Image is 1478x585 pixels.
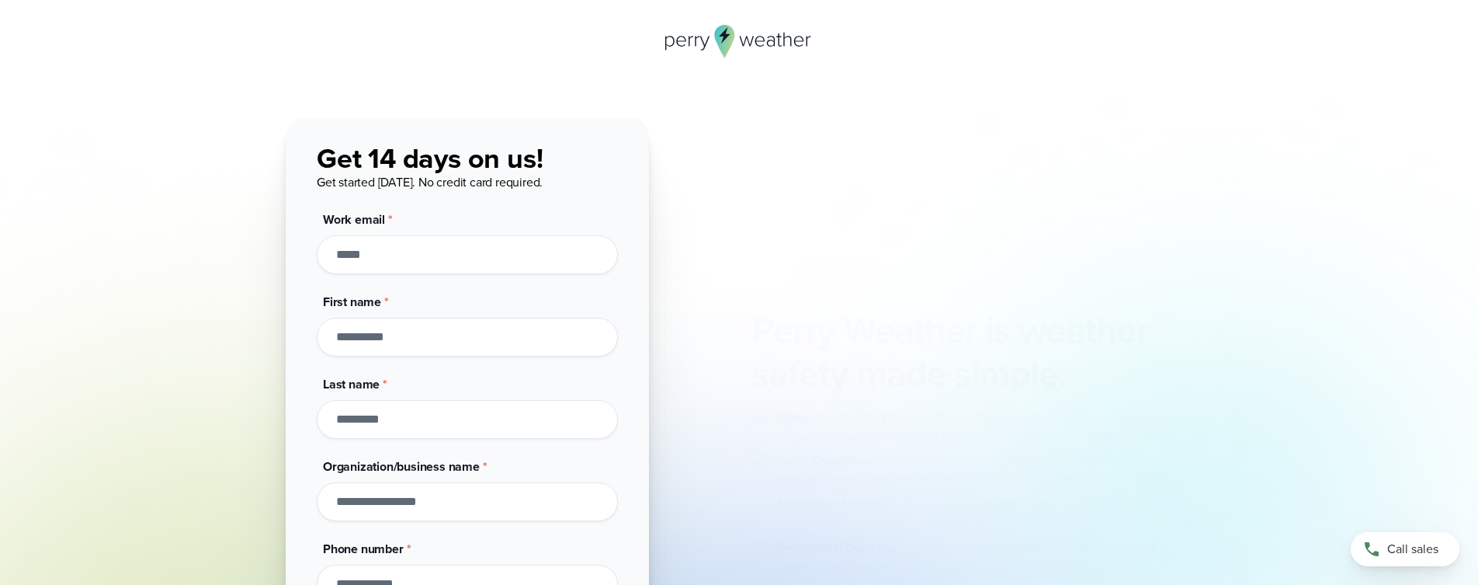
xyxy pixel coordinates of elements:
[323,293,381,311] span: First name
[317,138,543,179] span: Get 14 days on us!
[323,458,480,475] span: Organization/business name
[317,173,543,191] span: Get started [DATE]. No credit card required.
[323,211,385,228] span: Work email
[323,375,380,393] span: Last name
[1387,540,1438,559] span: Call sales
[323,540,404,558] span: Phone number
[1351,532,1459,566] a: Call sales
